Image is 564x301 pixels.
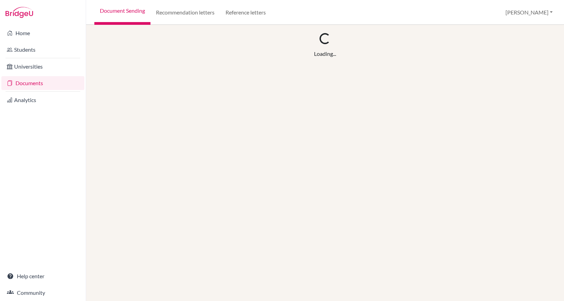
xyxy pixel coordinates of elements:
[1,93,84,107] a: Analytics
[1,76,84,90] a: Documents
[1,43,84,57] a: Students
[502,6,556,19] button: [PERSON_NAME]
[1,26,84,40] a: Home
[6,7,33,18] img: Bridge-U
[1,269,84,283] a: Help center
[314,50,336,58] div: Loading...
[1,60,84,73] a: Universities
[1,286,84,300] a: Community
